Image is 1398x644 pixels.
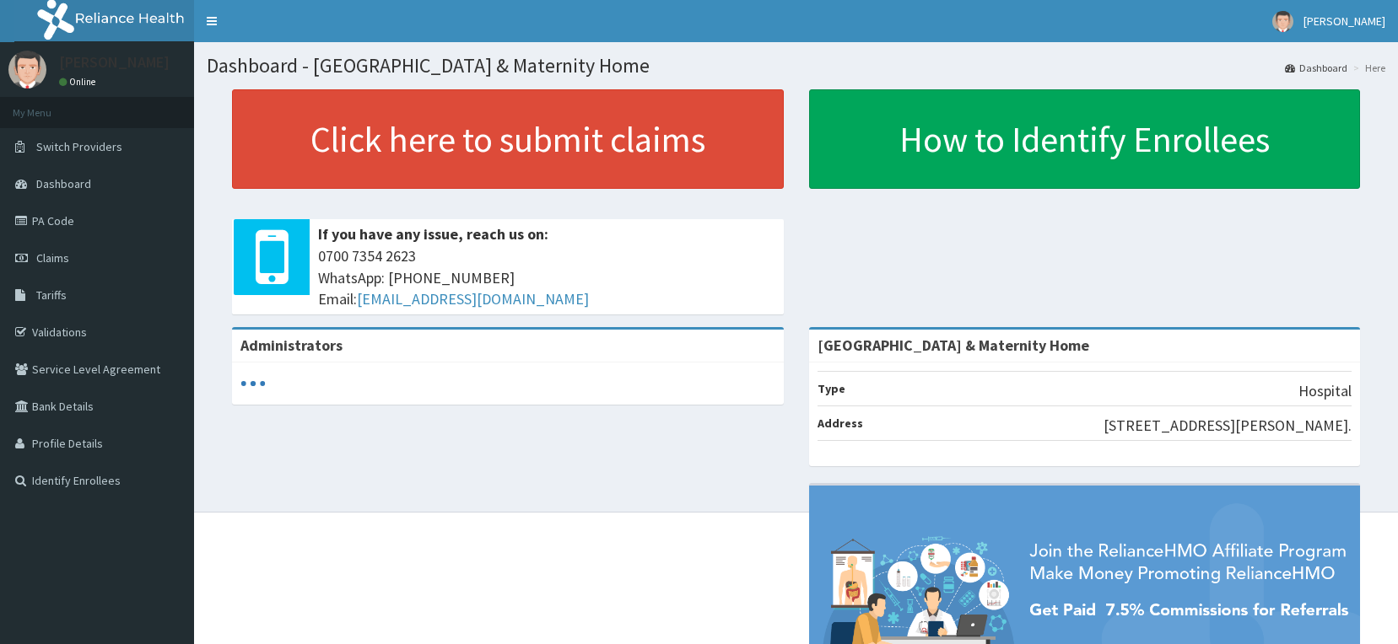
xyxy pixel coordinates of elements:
[1272,11,1293,32] img: User Image
[36,287,67,303] span: Tariffs
[36,176,91,191] span: Dashboard
[59,76,100,88] a: Online
[809,89,1361,189] a: How to Identify Enrollees
[240,371,266,396] svg: audio-loading
[1104,415,1352,437] p: [STREET_ADDRESS][PERSON_NAME].
[207,55,1385,77] h1: Dashboard - [GEOGRAPHIC_DATA] & Maternity Home
[1285,61,1347,75] a: Dashboard
[1349,61,1385,75] li: Here
[232,89,784,189] a: Click here to submit claims
[1298,380,1352,402] p: Hospital
[818,381,845,396] b: Type
[36,250,69,266] span: Claims
[818,335,1089,355] strong: [GEOGRAPHIC_DATA] & Maternity Home
[318,224,548,244] b: If you have any issue, reach us on:
[357,289,589,309] a: [EMAIL_ADDRESS][DOMAIN_NAME]
[36,139,122,154] span: Switch Providers
[318,245,775,310] span: 0700 7354 2623 WhatsApp: [PHONE_NUMBER] Email:
[818,416,863,431] b: Address
[1304,13,1385,29] span: [PERSON_NAME]
[240,335,343,355] b: Administrators
[59,55,170,70] p: [PERSON_NAME]
[8,51,46,89] img: User Image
